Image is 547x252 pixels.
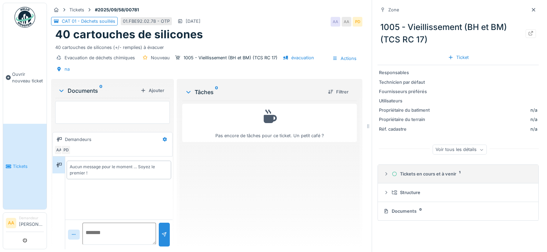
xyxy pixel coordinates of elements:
[123,18,170,24] div: 01.FBE92.02.78 - OTP
[379,88,431,95] div: Fournisseurs préférés
[187,107,352,139] div: Pas encore de tâches pour ce ticket. Un petit café ?
[13,163,44,170] span: Tickets
[138,86,167,95] div: Ajouter
[70,164,168,176] div: Aucun message pour le moment … Soyez le premier !
[92,7,142,13] strong: #2025/09/58/00781
[325,87,351,97] div: Filtrer
[69,7,84,13] div: Tickets
[6,218,16,228] li: AA
[19,215,44,230] li: [PERSON_NAME]
[6,215,44,232] a: AA Demandeur[PERSON_NAME]
[432,145,487,155] div: Voir tous les détails
[12,71,44,84] span: Ouvrir nouveau ticket
[3,124,47,210] a: Tickets
[291,54,314,61] div: évacuation
[185,88,322,96] div: Tâches
[353,17,362,27] div: PD
[381,168,536,180] summary: Tickets en cours et à venir1
[14,7,35,28] img: Badge_color-CXgf-gQk.svg
[379,79,431,85] div: Technicien par défaut
[433,116,537,123] div: n/a
[388,7,399,13] div: Zone
[65,54,135,61] div: Evacuation de déchets chimiques
[61,145,71,155] div: PD
[186,18,201,24] div: [DATE]
[184,54,277,61] div: 1005 - Vieillissement (BH et BM) (TCS RC 17)
[331,17,340,27] div: AA
[445,53,471,62] div: Ticket
[379,69,431,76] div: Responsables
[19,215,44,221] div: Demandeur
[379,116,431,123] div: Propriétaire du terrain
[379,107,431,113] div: Propriétaire du batiment
[329,53,360,63] div: Actions
[99,87,102,95] sup: 0
[433,126,537,132] div: n/a
[58,87,138,95] div: Documents
[65,66,70,72] div: na
[55,28,203,41] h1: 40 cartouches de silicones
[392,171,530,177] div: Tickets en cours et à venir
[379,98,431,104] div: Utilisateurs
[3,31,47,124] a: Ouvrir nouveau ticket
[378,18,539,49] div: 1005 - Vieillissement (BH et BM) (TCS RC 17)
[381,186,536,199] summary: Structure
[392,189,530,196] div: Structure
[215,88,218,96] sup: 0
[151,54,170,61] div: Nouveau
[54,145,64,155] div: AA
[383,208,530,214] div: Documents
[342,17,351,27] div: AA
[379,126,431,132] div: Réf. cadastre
[530,107,537,113] div: n/a
[381,205,536,218] summary: Documents0
[62,18,115,24] div: CAT 01 - Déchets souillés
[65,136,91,143] div: Demandeurs
[55,41,358,51] div: 40 cartouches de silicones (+/- remplies) à évacuer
